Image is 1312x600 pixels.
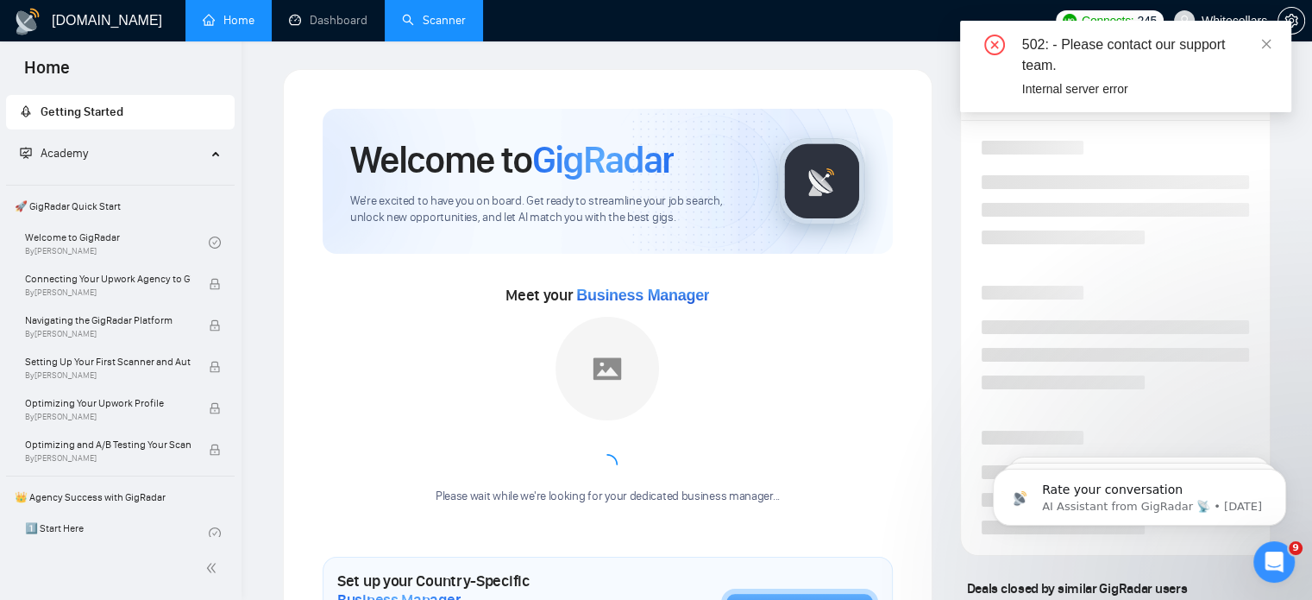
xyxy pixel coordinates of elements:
[25,224,209,262] a: Welcome to GigRadarBy[PERSON_NAME]
[20,146,88,161] span: Academy
[1277,7,1305,35] button: setting
[209,402,221,414] span: lock
[594,452,620,477] span: loading
[1022,35,1271,76] div: 502: - Please contact our support team.
[209,278,221,290] span: lock
[1260,38,1272,50] span: close
[1137,11,1156,30] span: 245
[25,453,191,464] span: By [PERSON_NAME]
[41,104,123,119] span: Getting Started
[205,559,223,577] span: double-left
[209,527,221,540] span: check-circle
[25,436,191,453] span: Optimizing and A/B Testing Your Scanner for Better Results
[350,193,751,226] span: We're excited to have you on board. Get ready to streamline your job search, unlock new opportuni...
[556,317,659,420] img: placeholder.png
[25,287,191,298] span: By [PERSON_NAME]
[402,13,466,28] a: searchScanner
[1178,15,1190,27] span: user
[209,319,221,332] span: lock
[25,353,191,370] span: Setting Up Your First Scanner and Auto-Bidder
[289,13,367,28] a: dashboardDashboard
[14,8,41,35] img: logo
[25,312,191,329] span: Navigating the GigRadar Platform
[1278,14,1304,28] span: setting
[41,146,88,161] span: Academy
[8,189,233,224] span: 🚀 GigRadar Quick Start
[984,35,1005,55] span: close-circle
[1253,541,1295,583] iframe: Intercom live chat
[425,489,790,505] div: Please wait while we're looking for your dedicated business manager...
[1289,541,1303,555] span: 9
[10,55,84,92] span: Home
[576,287,709,304] span: Business Manager
[1082,11,1133,30] span: Connects:
[209,444,221,456] span: lock
[203,13,254,28] a: homeHome
[1063,14,1077,28] img: upwork-logo.png
[20,105,32,117] span: rocket
[25,270,191,287] span: Connecting Your Upwork Agency to GigRadar
[20,147,32,159] span: fund-projection-screen
[779,138,865,224] img: gigradar-logo.png
[25,395,191,412] span: Optimizing Your Upwork Profile
[967,433,1312,553] iframe: Intercom notifications message
[350,136,674,183] h1: Welcome to
[532,136,674,183] span: GigRadar
[1022,79,1271,98] div: Internal server error
[25,329,191,339] span: By [PERSON_NAME]
[1277,14,1305,28] a: setting
[25,515,209,553] a: 1️⃣ Start Here
[6,95,235,129] li: Getting Started
[8,480,233,515] span: 👑 Agency Success with GigRadar
[25,370,191,381] span: By [PERSON_NAME]
[25,412,191,422] span: By [PERSON_NAME]
[505,286,709,305] span: Meet your
[209,361,221,373] span: lock
[209,237,221,249] span: check-circle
